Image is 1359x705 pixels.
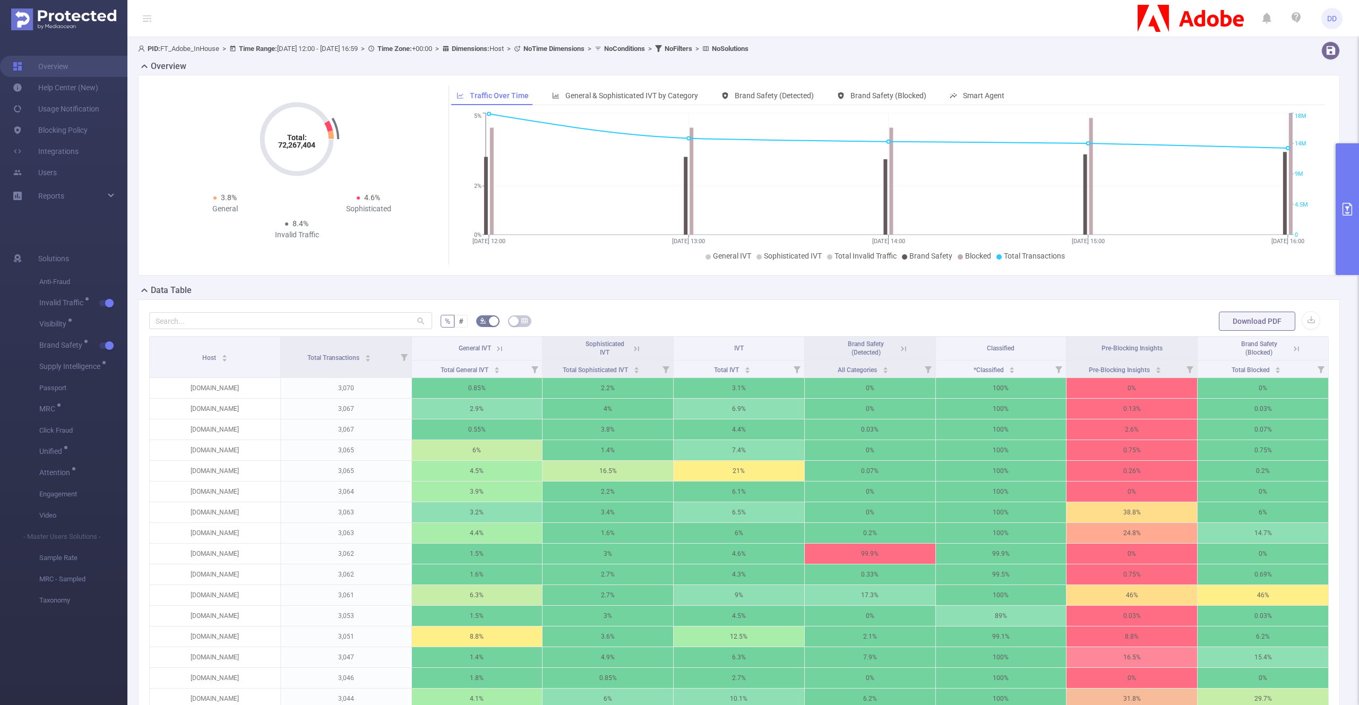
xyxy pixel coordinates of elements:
span: > [692,45,702,53]
p: [DOMAIN_NAME] [150,523,280,543]
p: 6% [1198,502,1328,522]
p: 100% [936,399,1066,419]
p: 0.69% [1198,564,1328,584]
i: icon: caret-up [365,353,371,356]
span: Invalid Traffic [39,299,87,306]
p: 7.9% [805,647,935,667]
tspan: 2% [474,183,481,190]
p: 0% [1066,544,1197,564]
i: Filter menu [658,360,673,377]
i: Filter menu [397,337,411,377]
p: 17.3% [805,585,935,605]
i: icon: caret-up [744,365,750,368]
i: Filter menu [527,360,542,377]
p: 3.4% [543,502,673,522]
p: 2.2% [543,378,673,398]
i: icon: caret-up [494,365,500,368]
span: Sample Rate [39,547,127,569]
p: 100% [936,585,1066,605]
span: Visibility [39,320,70,328]
p: 12.5% [674,626,804,647]
p: [DOMAIN_NAME] [150,564,280,584]
p: [DOMAIN_NAME] [150,482,280,502]
span: 4.6% [364,193,380,202]
p: 0% [1066,668,1197,688]
p: 2.9% [412,399,543,419]
span: Total General IVT [441,366,490,374]
i: Filter menu [1313,360,1328,377]
p: 0.03% [805,419,935,440]
a: Overview [13,56,68,77]
tspan: 0% [474,231,481,238]
span: Pre-Blocking Insights [1089,366,1151,374]
span: Smart Agent [963,91,1004,100]
p: 0% [1066,482,1197,502]
p: 3,046 [281,668,411,688]
p: 0% [805,502,935,522]
div: Sort [365,353,371,359]
p: 0.26% [1066,461,1197,481]
b: No Solutions [712,45,749,53]
p: 99.5% [936,564,1066,584]
i: icon: line-chart [457,92,464,99]
div: Sort [882,365,889,372]
span: % [445,317,450,325]
span: 8.4% [293,219,308,228]
p: 3,063 [281,502,411,522]
p: 6.9% [674,399,804,419]
p: 16.5% [1066,647,1197,667]
p: 100% [936,482,1066,502]
i: icon: caret-down [1156,369,1162,372]
div: Sort [221,353,228,359]
p: 100% [936,440,1066,460]
p: 8.8% [1066,626,1197,647]
b: Time Range: [239,45,277,53]
p: 0% [805,378,935,398]
span: Brand Safety (Detected) [735,91,814,100]
div: General [153,203,297,214]
p: 1.4% [543,440,673,460]
p: 4% [543,399,673,419]
p: 46% [1066,585,1197,605]
span: Sophisticated IVT [764,252,822,260]
div: Invalid Traffic [225,229,368,240]
span: Total Transactions [307,354,361,362]
span: Total Sophisticated IVT [563,366,630,374]
img: Protected Media [11,8,116,30]
p: 6.3% [674,647,804,667]
span: DD [1327,8,1337,29]
i: icon: bg-colors [480,317,486,324]
div: Sort [494,365,500,372]
p: 6.2% [1198,626,1328,647]
div: Sort [633,365,640,372]
p: 1.4% [412,647,543,667]
span: Unified [39,448,66,455]
p: 1.8% [412,668,543,688]
p: [DOMAIN_NAME] [150,399,280,419]
span: > [584,45,595,53]
p: 3.6% [543,626,673,647]
span: > [358,45,368,53]
span: Host [452,45,504,53]
a: Reports [38,185,64,207]
p: 1.6% [412,564,543,584]
span: Brand Safety [39,341,86,349]
tspan: [DATE] 14:00 [872,238,905,245]
p: 0% [1198,482,1328,502]
h2: Overview [151,60,186,73]
p: 0.75% [1198,440,1328,460]
p: 3.8% [543,419,673,440]
p: 3,047 [281,647,411,667]
p: 0.03% [1198,606,1328,626]
p: 99.9% [936,544,1066,564]
p: [DOMAIN_NAME] [150,378,280,398]
p: 3% [543,606,673,626]
p: 3,053 [281,606,411,626]
p: 0.55% [412,419,543,440]
div: Sort [1275,365,1281,372]
i: icon: caret-down [744,369,750,372]
span: General & Sophisticated IVT by Category [565,91,698,100]
p: 0.13% [1066,399,1197,419]
input: Search... [149,312,432,329]
span: Total Blocked [1232,366,1271,374]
